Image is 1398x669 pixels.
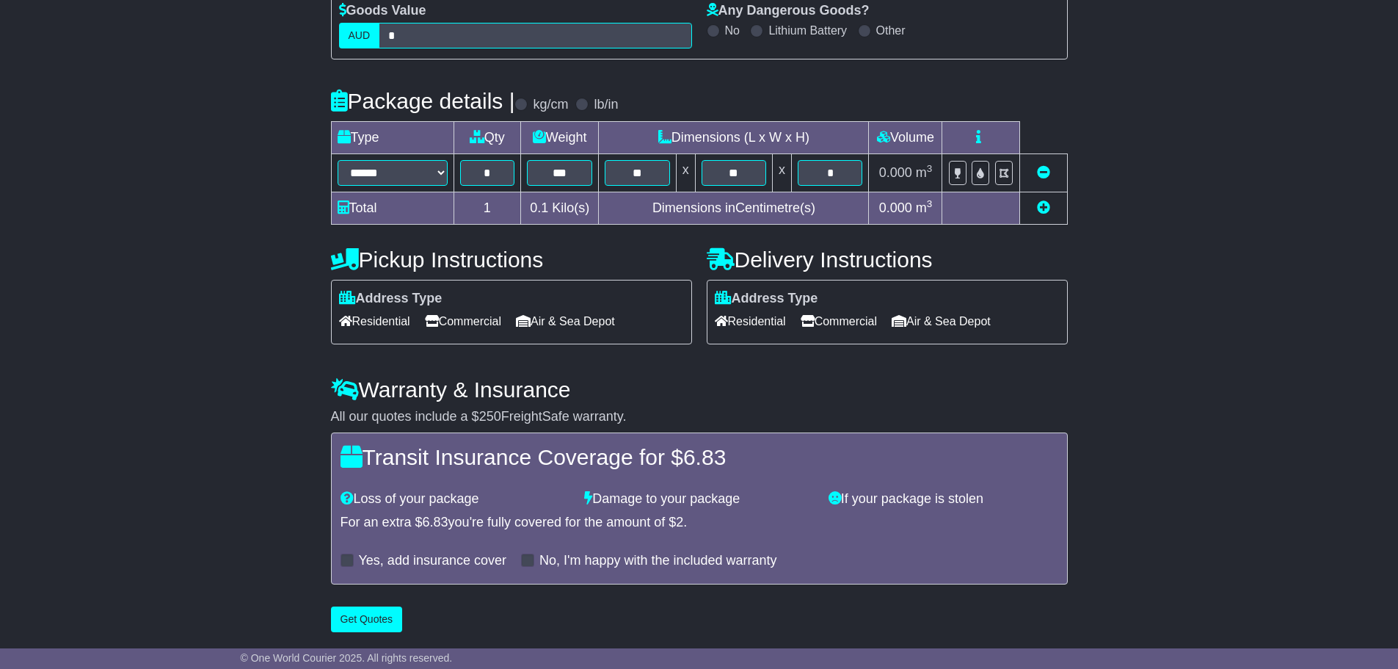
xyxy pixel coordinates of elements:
label: No [725,23,740,37]
td: Dimensions (L x W x H) [599,121,869,153]
td: Qty [454,121,521,153]
label: Yes, add insurance cover [359,553,506,569]
span: 6.83 [423,515,448,529]
td: Weight [521,121,599,153]
a: Add new item [1037,200,1050,215]
span: 250 [479,409,501,424]
td: x [676,153,695,192]
span: Air & Sea Depot [892,310,991,333]
span: 6.83 [683,445,726,469]
span: 0.000 [879,165,912,180]
sup: 3 [927,198,933,209]
h4: Warranty & Insurance [331,377,1068,402]
h4: Delivery Instructions [707,247,1068,272]
td: 1 [454,192,521,224]
div: All our quotes include a $ FreightSafe warranty. [331,409,1068,425]
label: kg/cm [533,97,568,113]
span: © One World Courier 2025. All rights reserved. [241,652,453,664]
td: Total [331,192,454,224]
label: Lithium Battery [768,23,847,37]
td: Type [331,121,454,153]
span: Residential [715,310,786,333]
span: Commercial [425,310,501,333]
td: Dimensions in Centimetre(s) [599,192,869,224]
sup: 3 [927,163,933,174]
div: Damage to your package [577,491,821,507]
label: Any Dangerous Goods? [707,3,870,19]
span: 0.1 [530,200,548,215]
span: Commercial [801,310,877,333]
label: No, I'm happy with the included warranty [539,553,777,569]
h4: Package details | [331,89,515,113]
button: Get Quotes [331,607,403,632]
h4: Pickup Instructions [331,247,692,272]
span: Residential [339,310,410,333]
span: Air & Sea Depot [516,310,615,333]
span: 2 [676,515,683,529]
td: Kilo(s) [521,192,599,224]
span: m [916,165,933,180]
div: If your package is stolen [821,491,1066,507]
td: x [773,153,792,192]
label: Address Type [339,291,443,307]
label: Other [876,23,906,37]
div: For an extra $ you're fully covered for the amount of $ . [341,515,1058,531]
label: lb/in [594,97,618,113]
span: 0.000 [879,200,912,215]
h4: Transit Insurance Coverage for $ [341,445,1058,469]
label: Address Type [715,291,818,307]
span: m [916,200,933,215]
label: AUD [339,23,380,48]
label: Goods Value [339,3,426,19]
a: Remove this item [1037,165,1050,180]
td: Volume [869,121,942,153]
div: Loss of your package [333,491,578,507]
